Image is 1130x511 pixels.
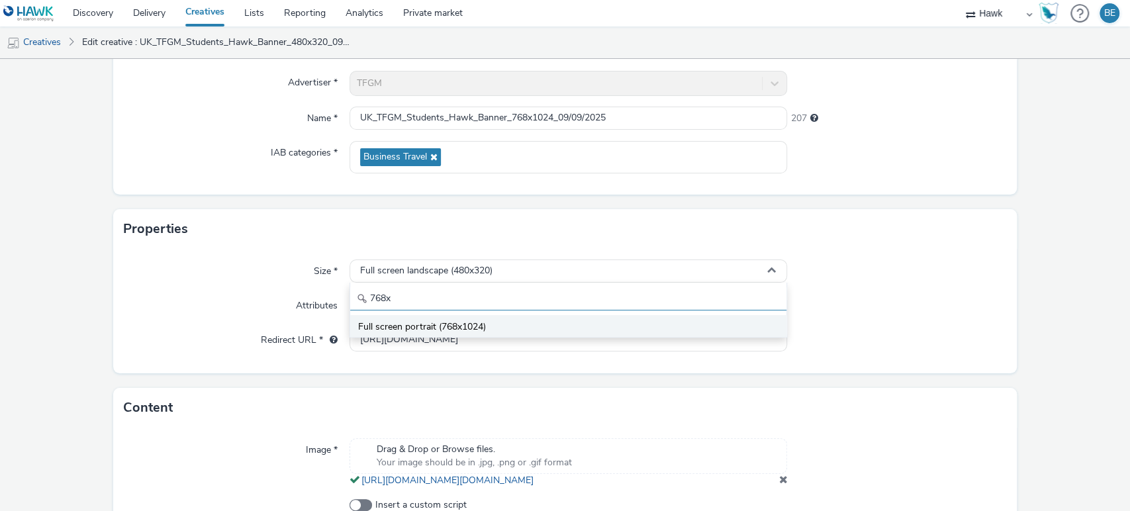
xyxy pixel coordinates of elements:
img: undefined Logo [3,5,54,22]
label: Redirect URL * [256,328,343,347]
label: IAB categories * [265,141,343,160]
span: Full screen portrait (768x1024) [358,320,486,334]
div: Maximum 255 characters [810,112,818,125]
span: Full screen landscape (480x320) [360,265,493,277]
label: Advertiser * [283,71,343,89]
input: url... [350,328,788,351]
label: Size * [308,259,343,278]
span: 207 [790,112,806,125]
a: Hawk Academy [1039,3,1064,24]
span: Business Travel [363,152,427,163]
img: Hawk Academy [1039,3,1059,24]
label: Image * [301,438,343,457]
span: Your image should be in .jpg, .png or .gif format [377,456,572,469]
a: Edit creative : UK_TFGM_Students_Hawk_Banner_480x320_09/09/2025 (copy) [75,26,358,58]
span: Drag & Drop or Browse files. [377,443,572,456]
a: [URL][DOMAIN_NAME][DOMAIN_NAME] [361,474,539,487]
input: Search... [350,287,787,310]
h3: Properties [123,219,188,239]
div: URL will be used as a validation URL with some SSPs and it will be the redirection URL of your cr... [323,334,338,347]
h3: Content [123,398,173,418]
div: BE [1104,3,1115,23]
input: Name [350,107,788,130]
img: mobile [7,36,20,50]
label: Attributes [291,294,343,312]
label: Name * [302,107,343,125]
